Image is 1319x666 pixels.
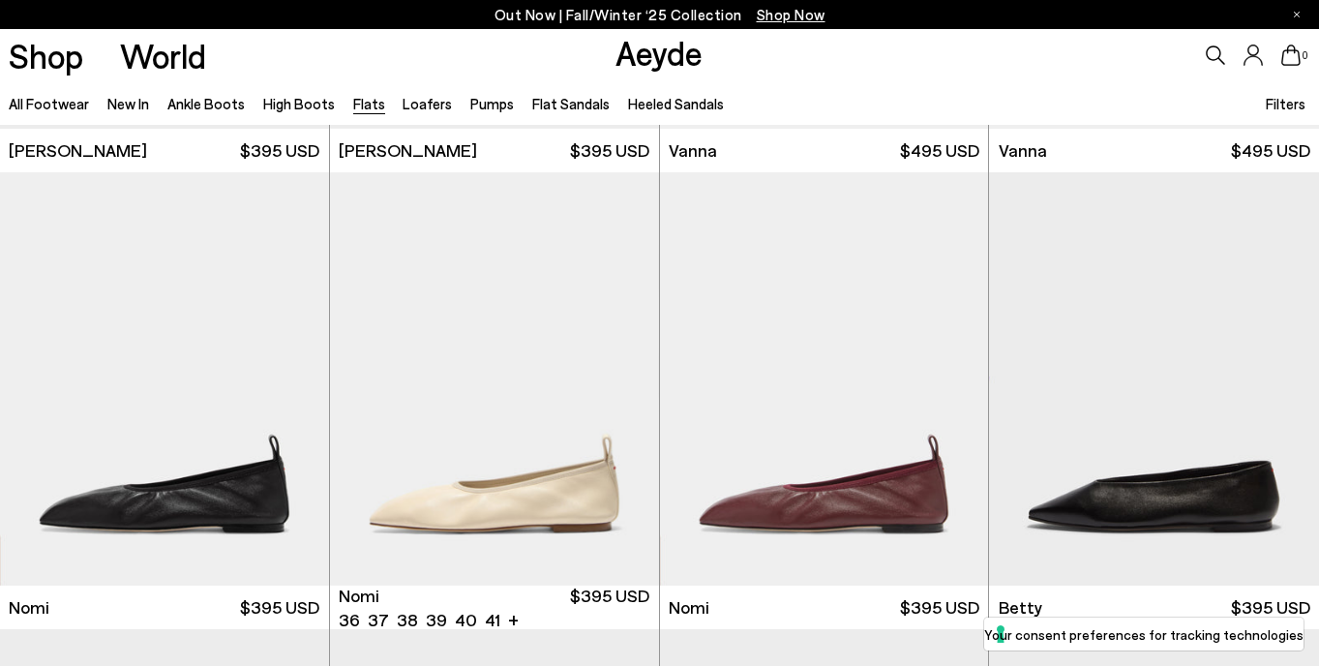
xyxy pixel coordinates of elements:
button: Your consent preferences for tracking technologies [984,618,1304,651]
span: [PERSON_NAME] [339,138,477,163]
li: 36 [339,608,360,632]
li: + [508,606,519,632]
span: $395 USD [240,595,319,620]
span: $395 USD [1231,595,1310,620]
ul: variant [339,608,495,632]
a: High Boots [263,95,335,112]
a: Loafers [403,95,452,112]
a: Betty $395 USD [989,586,1319,629]
label: Your consent preferences for tracking technologies [984,624,1304,645]
span: Nomi [9,595,49,620]
a: Pumps [470,95,514,112]
a: Flat Sandals [532,95,610,112]
a: Aeyde [615,32,703,73]
span: Nomi [339,584,379,608]
a: [PERSON_NAME] $395 USD [330,129,659,172]
li: 41 [485,608,500,632]
span: $395 USD [570,584,649,632]
a: All Footwear [9,95,89,112]
div: 1 / 6 [330,172,659,586]
li: 40 [455,608,477,632]
span: Navigate to /collections/new-in [757,6,825,23]
span: [PERSON_NAME] [9,138,147,163]
span: $395 USD [900,595,979,620]
li: 37 [368,608,389,632]
a: Ankle Boots [167,95,245,112]
a: Shop [9,39,83,73]
a: New In [107,95,149,112]
li: 38 [397,608,418,632]
span: $495 USD [900,138,979,163]
img: Nomi Ruched Flats [660,172,989,586]
span: $395 USD [240,138,319,163]
span: Vanna [669,138,717,163]
a: Nomi 36 37 38 39 40 41 + $395 USD [330,586,659,629]
a: Heeled Sandals [628,95,724,112]
span: Nomi [669,595,709,620]
a: Nomi $395 USD [660,586,989,629]
a: Flats [353,95,385,112]
a: Vanna $495 USD [989,129,1319,172]
a: Next slide Previous slide [330,172,659,586]
li: 39 [426,608,447,632]
span: $395 USD [570,138,649,163]
a: Vanna $495 USD [660,129,989,172]
a: World [120,39,206,73]
span: Betty [999,595,1042,620]
span: $495 USD [1231,138,1310,163]
span: 0 [1301,50,1310,61]
span: Filters [1266,95,1305,112]
a: 0 [1281,45,1301,66]
p: Out Now | Fall/Winter ‘25 Collection [495,3,825,27]
img: Betty Square-Toe Ballet Flats [989,172,1319,586]
span: Vanna [999,138,1047,163]
img: Nomi Ruched Flats [330,172,659,586]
